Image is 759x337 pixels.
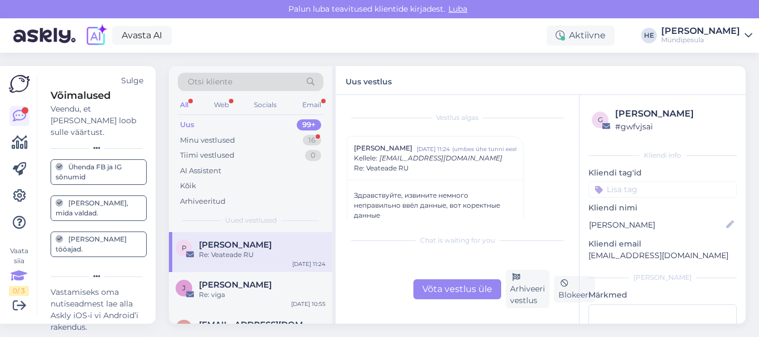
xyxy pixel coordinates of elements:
[661,27,740,36] div: [PERSON_NAME]
[413,279,501,299] div: Võta vestlus üle
[588,181,737,198] input: Lisa tag
[588,250,737,261] p: [EMAIL_ADDRESS][DOMAIN_NAME]
[598,115,603,124] span: g
[180,180,196,192] div: Kõik
[51,286,147,333] div: Vastamiseks oma nutiseadmest lae alla Askly iOS-i vi Android’i rakendus.
[180,150,234,161] div: Tiimi vestlused
[346,73,392,88] label: Uus vestlus
[51,159,147,185] a: Ühenda FB ja IG sõnumid
[303,135,321,146] div: 16
[9,246,29,296] div: Vaata siia
[300,98,323,112] div: Email
[588,289,737,301] p: Märkmed
[588,150,737,160] div: Kliendi info
[180,135,235,146] div: Minu vestlused
[588,238,737,250] p: Kliendi email
[291,300,326,308] div: [DATE] 10:55
[379,154,502,162] span: [EMAIL_ADDRESS][DOMAIN_NAME]
[9,75,30,93] img: Askly Logo
[180,196,226,207] div: Arhiveeritud
[56,198,142,218] div: [PERSON_NAME], mida valdad.
[305,150,321,161] div: 0
[641,28,657,43] div: HE
[199,320,314,330] span: tugi@myndipesula.eu
[445,4,471,14] span: Luba
[588,202,737,214] p: Kliendi nimi
[199,240,272,250] span: Ростік Лагутін
[112,26,172,45] a: Avasta AI
[199,250,326,260] div: Re: Veateade RU
[180,119,194,130] div: Uus
[51,88,147,103] div: Võimalused
[199,280,272,290] span: Juri Vask
[182,284,186,292] span: J
[347,235,568,245] div: Chat is waiting for you
[661,36,740,44] div: Mündipesula
[51,103,147,138] div: Veendu, et [PERSON_NAME] loob sulle väärtust.
[506,270,550,308] div: Arhiveeri vestlus
[199,290,326,300] div: Re: viga
[661,27,752,44] a: [PERSON_NAME]Mündipesula
[51,195,147,221] a: [PERSON_NAME], mida valdad.
[452,145,519,153] div: ( umbes ühe tunni eest )
[354,163,409,173] span: Re: Veateade RU
[297,119,321,130] div: 99+
[9,286,29,296] div: 0 / 3
[225,215,277,225] span: Uued vestlused
[56,234,142,254] div: [PERSON_NAME] tööajad.
[178,98,191,112] div: All
[212,98,231,112] div: Web
[615,107,733,120] div: [PERSON_NAME]
[180,165,221,177] div: AI Assistent
[615,120,733,133] div: # gwfvjsai
[51,232,147,257] a: [PERSON_NAME] tööajad.
[588,167,737,179] p: Kliendi tag'id
[121,75,143,87] div: Sulge
[292,260,326,268] div: [DATE] 11:24
[417,145,450,153] div: [DATE] 11:24
[589,219,724,231] input: Lisa nimi
[252,98,279,112] div: Socials
[547,26,615,46] div: Aktiivne
[354,154,377,162] span: Kellele :
[554,276,595,303] div: Blokeeri
[182,244,187,252] span: Р
[84,24,108,47] img: explore-ai
[347,113,568,123] div: Vestlus algas
[188,76,232,88] span: Otsi kliente
[56,162,142,182] div: Ühenda FB ja IG sõnumid
[354,143,412,153] span: [PERSON_NAME]
[588,273,737,283] div: [PERSON_NAME]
